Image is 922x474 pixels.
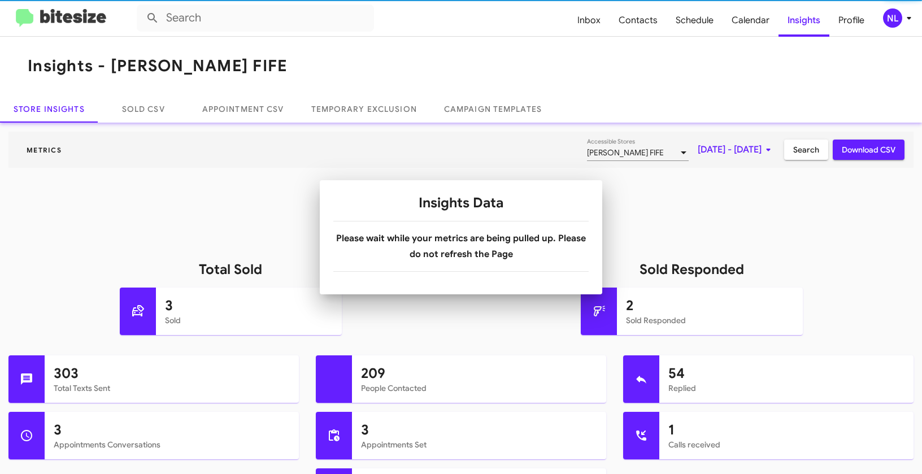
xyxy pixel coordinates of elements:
[165,315,333,326] mat-card-subtitle: Sold
[793,140,819,160] span: Search
[430,95,555,123] a: Campaign Templates
[698,140,775,160] span: [DATE] - [DATE]
[667,4,723,37] span: Schedule
[587,147,664,158] span: [PERSON_NAME] FIFE
[568,4,610,37] span: Inbox
[842,140,895,160] span: Download CSV
[668,439,904,450] mat-card-subtitle: Calls received
[461,260,922,279] h1: Sold Responded
[54,364,290,382] h1: 303
[668,421,904,439] h1: 1
[333,194,589,212] h1: Insights Data
[98,95,189,123] a: Sold CSV
[361,364,597,382] h1: 209
[54,439,290,450] mat-card-subtitle: Appointments Conversations
[18,146,71,154] span: Metrics
[723,4,779,37] span: Calendar
[779,4,829,37] span: Insights
[28,57,287,75] h1: Insights - [PERSON_NAME] FIFE
[298,95,430,123] a: Temporary Exclusion
[829,4,873,37] span: Profile
[610,4,667,37] span: Contacts
[883,8,902,28] div: NL
[626,315,794,326] mat-card-subtitle: Sold Responded
[626,297,794,315] h1: 2
[336,233,586,260] b: Please wait while your metrics are being pulled up. Please do not refresh the Page
[361,439,597,450] mat-card-subtitle: Appointments Set
[165,297,333,315] h1: 3
[54,421,290,439] h1: 3
[54,382,290,394] mat-card-subtitle: Total Texts Sent
[668,382,904,394] mat-card-subtitle: Replied
[361,421,597,439] h1: 3
[137,5,374,32] input: Search
[361,382,597,394] mat-card-subtitle: People Contacted
[668,364,904,382] h1: 54
[189,95,298,123] a: Appointment CSV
